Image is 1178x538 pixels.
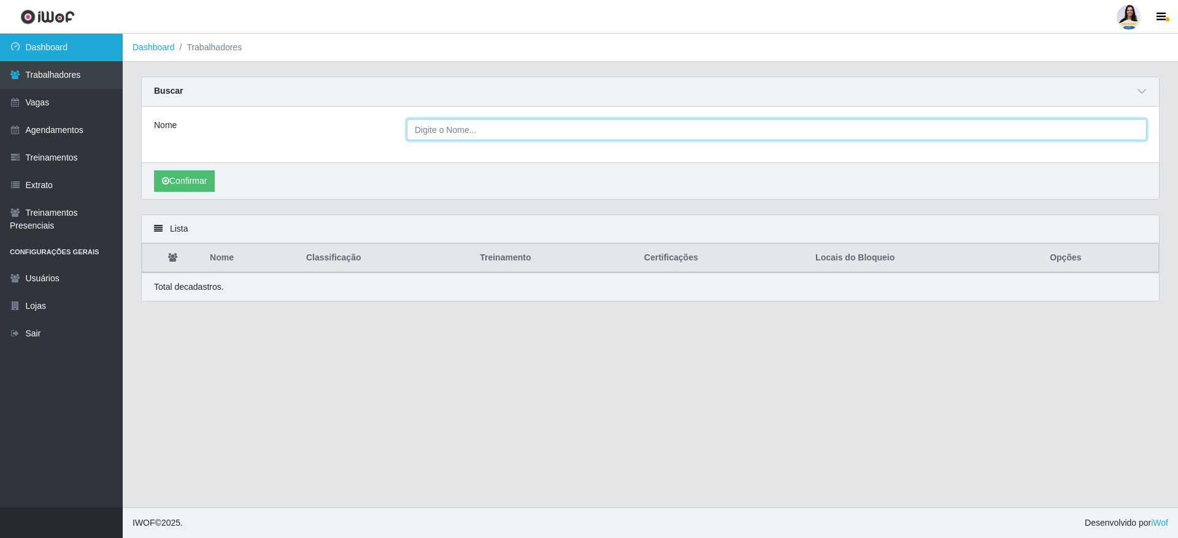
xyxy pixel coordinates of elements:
[20,9,75,25] img: CoreUI Logo
[299,244,472,273] th: Classificação
[133,517,183,529] span: © 2025 .
[1151,518,1168,528] a: iWof
[407,119,1147,140] input: Digite o Nome...
[154,281,224,294] p: Total de cadastros.
[1085,517,1168,529] span: Desenvolvido por
[154,170,215,192] button: Confirmar
[154,119,177,132] label: Nome
[808,244,1042,273] th: Locais do Bloqueio
[202,244,299,273] th: Nome
[175,41,242,54] li: Trabalhadores
[637,244,808,273] th: Certificações
[142,215,1159,243] div: Lista
[472,244,637,273] th: Treinamento
[133,42,175,52] a: Dashboard
[1042,244,1158,273] th: Opções
[123,34,1178,62] nav: breadcrumb
[133,518,155,528] span: IWOF
[154,86,183,96] strong: Buscar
